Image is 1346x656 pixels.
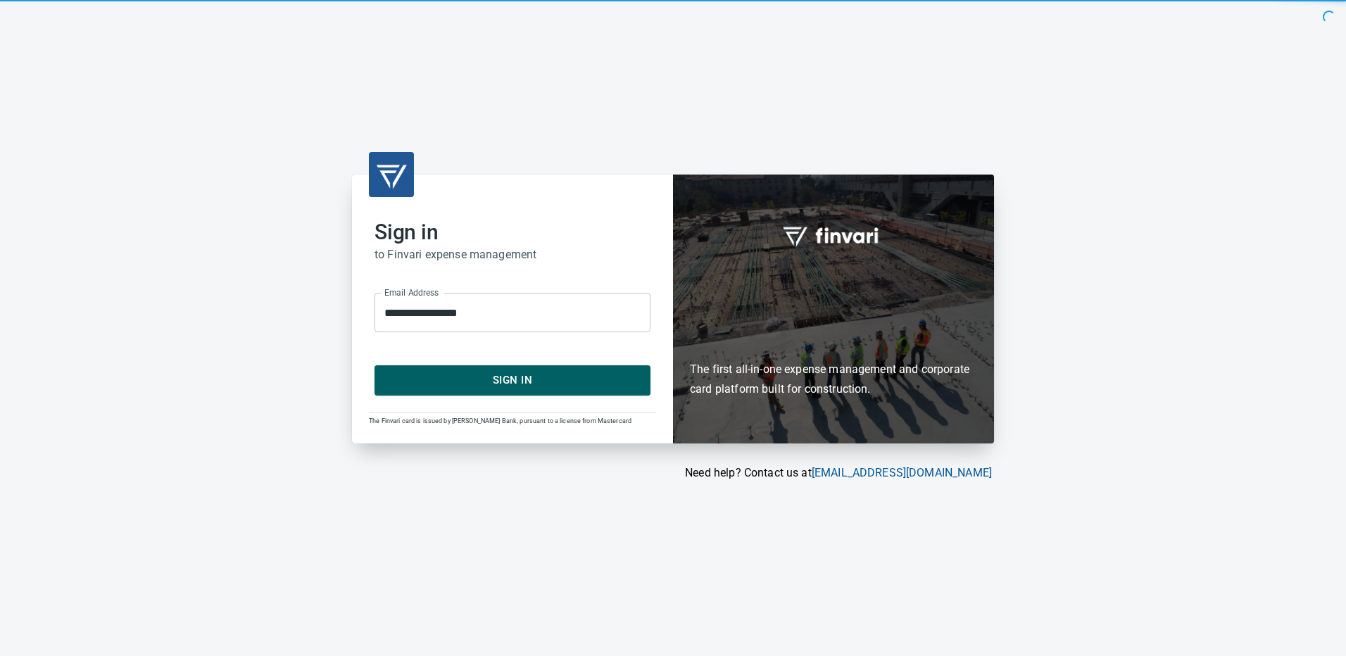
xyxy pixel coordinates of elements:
div: Finvari [673,175,994,443]
span: Sign In [390,371,635,389]
h6: The first all-in-one expense management and corporate card platform built for construction. [690,278,977,399]
img: transparent_logo.png [375,158,408,191]
span: The Finvari card is issued by [PERSON_NAME] Bank, pursuant to a license from Mastercard [369,417,631,424]
h2: Sign in [375,220,650,245]
h6: to Finvari expense management [375,245,650,265]
a: [EMAIL_ADDRESS][DOMAIN_NAME] [812,466,992,479]
button: Sign In [375,365,650,395]
img: fullword_logo_white.png [781,219,886,251]
p: Need help? Contact us at [352,465,992,481]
